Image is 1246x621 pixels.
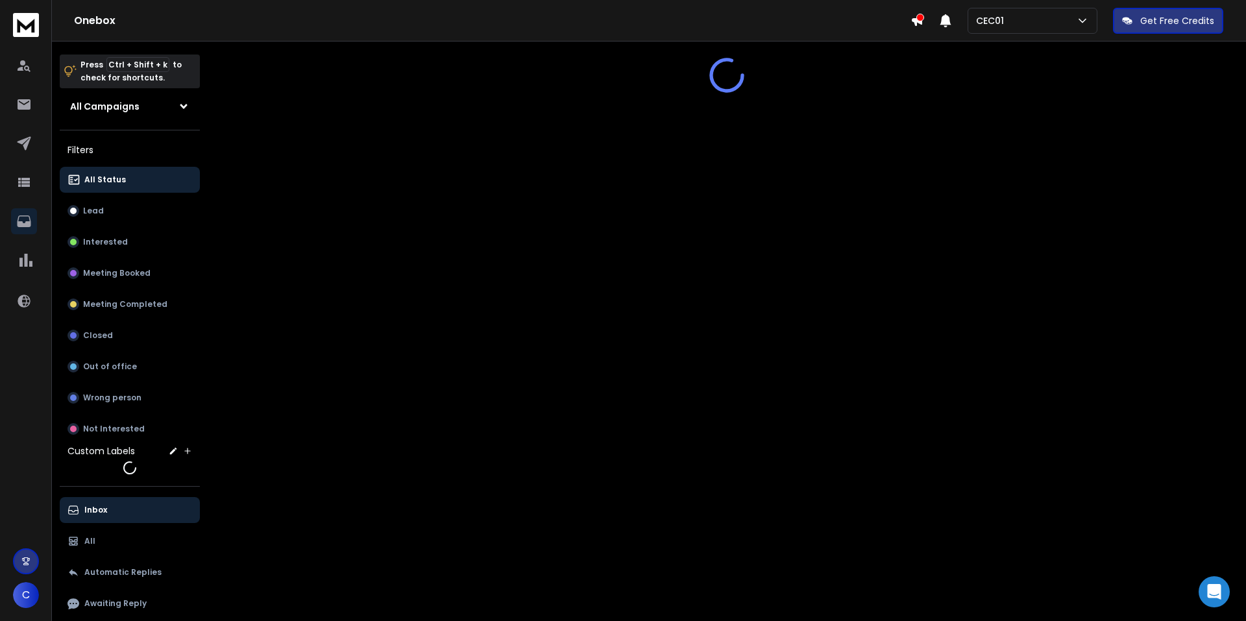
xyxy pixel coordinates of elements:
h3: Custom Labels [67,444,135,457]
div: Open Intercom Messenger [1199,576,1230,607]
p: All Status [84,175,126,185]
button: Meeting Booked [60,260,200,286]
p: Press to check for shortcuts. [80,58,182,84]
button: Awaiting Reply [60,591,200,616]
button: Inbox [60,497,200,523]
p: All [84,536,95,546]
p: Not Interested [83,424,145,434]
p: Get Free Credits [1140,14,1214,27]
p: Awaiting Reply [84,598,147,609]
p: Meeting Booked [83,268,151,278]
button: C [13,582,39,608]
p: Automatic Replies [84,567,162,578]
p: Inbox [84,505,107,515]
p: Lead [83,206,104,216]
button: Meeting Completed [60,291,200,317]
button: Interested [60,229,200,255]
button: All [60,528,200,554]
button: Out of office [60,354,200,380]
button: Wrong person [60,385,200,411]
h1: All Campaigns [70,100,140,113]
button: Lead [60,198,200,224]
img: logo [13,13,39,37]
button: Not Interested [60,416,200,442]
p: Meeting Completed [83,299,167,310]
p: CEC01 [976,14,1009,27]
button: Closed [60,323,200,348]
h1: Onebox [74,13,910,29]
p: Wrong person [83,393,141,403]
button: All Campaigns [60,93,200,119]
span: Ctrl + Shift + k [106,57,169,72]
button: All Status [60,167,200,193]
p: Closed [83,330,113,341]
button: Automatic Replies [60,559,200,585]
h3: Filters [60,141,200,159]
button: Get Free Credits [1113,8,1223,34]
p: Interested [83,237,128,247]
p: Out of office [83,361,137,372]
